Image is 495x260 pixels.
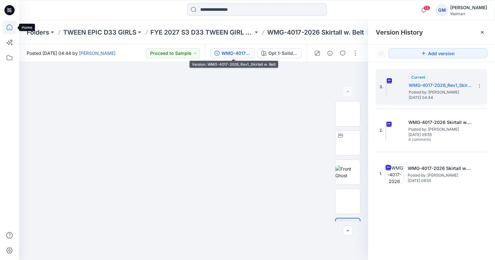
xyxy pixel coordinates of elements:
div: GM [436,4,448,16]
button: WMG-4017-2026_Rev1_Skirtall w. Belt [210,48,255,58]
img: WMG-4017-2026 Skirtall w. Belt_Soft Silver [385,164,404,183]
img: WMG-4017-2026 Skirtall w. Belt_Full Colorway [386,121,386,140]
p: WMG-4017-2026 Skirtall w. Belt [267,28,364,37]
button: Show Hidden Versions [376,48,386,58]
div: Walmart [450,11,487,16]
a: Folders [27,28,49,37]
div: [PERSON_NAME] [450,4,487,11]
button: Close [480,30,485,35]
span: Version History [376,29,423,36]
span: Posted [DATE] 04:44 by [27,50,115,56]
h5: WMG-4017-2026 Skirtall w. Belt_Soft Silver [408,165,471,172]
div: Opt 1-Solid Black Soot [268,50,298,57]
h5: WMG-4017-2026 Skirtall w. Belt_Full Colorway [408,119,472,126]
a: FYE 2027 S3 D33 TWEEN GIRL EPIC [150,28,253,37]
span: 13 [423,5,430,10]
span: [DATE] 09:55 [408,179,471,183]
span: 2. [379,127,383,133]
span: [DATE] 09:55 [408,133,472,137]
img: Front Ghost [335,166,360,179]
img: WMG-4017-2026_Rev1_Skirtall w. Belt [386,77,386,96]
span: Posted by: Gayan Mahawithanalage [408,126,472,133]
button: Add version [388,48,487,58]
span: Posted by: Gayan Mahawithanalage [408,172,471,179]
span: 4 comments [408,137,453,142]
span: [DATE] 04:44 [409,95,472,100]
a: TWEEN EPIC D33 GIRLS [63,28,136,37]
span: Current [411,75,425,80]
div: WMG-4017-2026_Rev1_Skirtall w. Belt [221,50,251,57]
button: 28 [366,28,387,37]
span: 1. [379,171,382,177]
span: Posted by: Gayan Mahawithanalage [409,89,472,95]
a: [PERSON_NAME] [79,50,115,56]
button: Details [325,48,335,58]
h5: WMG-4017-2026_Rev1_Skirtall w. Belt [409,81,472,89]
span: 3. [379,84,383,90]
button: Opt 1-Solid Black Soot [257,48,302,58]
